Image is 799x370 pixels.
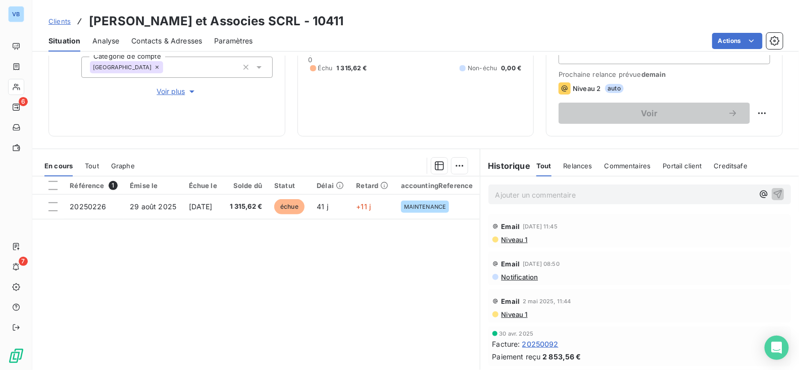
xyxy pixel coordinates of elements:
[229,202,262,212] span: 1 315,62 €
[573,84,601,92] span: Niveau 2
[157,86,197,97] span: Voir plus
[92,36,119,46] span: Analyse
[85,162,99,170] span: Tout
[765,336,789,360] div: Open Intercom Messenger
[214,36,253,46] span: Paramètres
[500,331,534,337] span: 30 avr. 2025
[356,202,371,211] span: +11 j
[356,181,388,190] div: Retard
[404,204,446,210] span: MAINTENANCE
[559,103,750,124] button: Voir
[111,162,135,170] span: Graphe
[712,33,763,49] button: Actions
[317,202,328,211] span: 41 j
[81,86,273,97] button: Voir plus
[536,162,552,170] span: Tout
[109,181,118,190] span: 1
[502,260,520,268] span: Email
[131,36,202,46] span: Contacts & Adresses
[564,162,592,170] span: Relances
[48,36,80,46] span: Situation
[70,202,106,211] span: 20250226
[714,162,748,170] span: Creditsafe
[501,64,521,73] span: 0,00 €
[523,298,571,304] span: 2 mai 2025, 11:44
[318,64,333,73] span: Échu
[523,261,560,267] span: [DATE] 08:50
[542,351,581,362] span: 2 853,56 €
[44,162,73,170] span: En cours
[501,236,528,244] span: Niveau 1
[130,181,176,190] div: Émise le
[48,16,71,26] a: Clients
[189,181,218,190] div: Échue le
[70,181,118,190] div: Référence
[317,181,344,190] div: Délai
[163,63,171,72] input: Ajouter une valeur
[274,199,305,214] span: échue
[274,181,305,190] div: Statut
[492,351,541,362] span: Paiement reçu
[48,17,71,25] span: Clients
[492,339,520,349] span: Facture :
[8,6,24,22] div: VB
[605,84,624,93] span: auto
[336,64,367,73] span: 1 315,62 €
[89,12,344,30] h3: [PERSON_NAME] et Associes SCRL - 10411
[229,181,262,190] div: Solde dû
[641,70,666,78] span: demain
[559,70,770,78] span: Prochaine relance prévue
[663,162,702,170] span: Portail client
[309,56,313,64] span: 0
[401,181,474,190] div: accountingReference
[130,202,176,211] span: 29 août 2025
[502,297,520,305] span: Email
[189,202,213,211] span: [DATE]
[523,223,558,229] span: [DATE] 11:45
[8,348,24,364] img: Logo LeanPay
[19,97,28,106] span: 6
[19,257,28,266] span: 7
[502,222,520,230] span: Email
[468,64,497,73] span: Non-échu
[501,273,538,281] span: Notification
[501,310,528,318] span: Niveau 1
[480,160,531,172] h6: Historique
[522,339,559,349] span: 20250092
[93,64,152,70] span: [GEOGRAPHIC_DATA]
[605,162,651,170] span: Commentaires
[571,109,728,117] span: Voir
